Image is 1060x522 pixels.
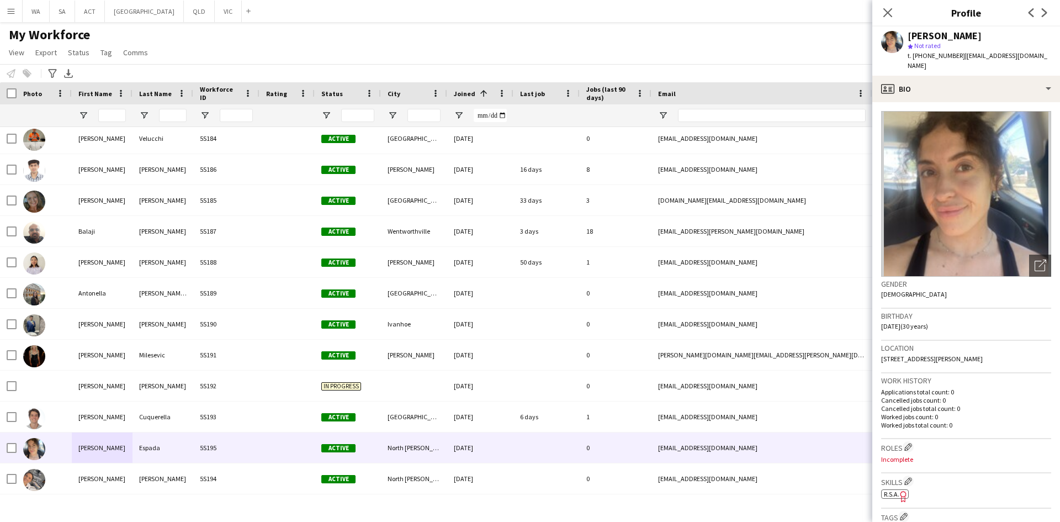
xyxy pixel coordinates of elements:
div: [PERSON_NAME] [132,247,193,277]
img: Tara Moyle [23,191,45,213]
span: [STREET_ADDRESS][PERSON_NAME] [881,355,983,363]
div: 1 [580,247,651,277]
div: Open photos pop-in [1029,255,1051,277]
div: 5S187 [193,216,259,246]
div: 3 [580,185,651,215]
div: [PERSON_NAME] [PERSON_NAME] [132,278,193,308]
h3: Profile [872,6,1060,20]
div: 0 [580,278,651,308]
div: [PERSON_NAME] [381,154,447,184]
button: VIC [215,1,242,22]
h3: Gender [881,279,1051,289]
span: Tag [100,48,112,57]
h3: Location [881,343,1051,353]
span: First Name [78,89,112,98]
input: Workforce ID Filter Input [220,109,253,122]
span: Joined [454,89,475,98]
input: First Name Filter Input [98,109,126,122]
div: [GEOGRAPHIC_DATA] [381,123,447,154]
input: City Filter Input [407,109,441,122]
div: 5S192 [193,371,259,401]
div: 5S194 [193,463,259,494]
img: Tanmay Gupta [23,160,45,182]
span: Jobs (last 90 days) [586,85,632,102]
h3: Work history [881,376,1051,386]
span: View [9,48,24,57]
button: Open Filter Menu [321,110,331,120]
div: 0 [580,463,651,494]
span: Photo [23,89,42,98]
span: Active [321,351,356,360]
button: Open Filter Menu [139,110,149,120]
span: Active [321,320,356,329]
div: [DOMAIN_NAME][EMAIL_ADDRESS][DOMAIN_NAME] [651,185,872,215]
img: Antonella Aiassa Bongiovanni [23,283,45,305]
p: Worked jobs total count: 0 [881,421,1051,429]
span: t. [PHONE_NUMBER] [908,51,965,60]
h3: Roles [881,441,1051,453]
div: 6 days [513,402,580,432]
span: Active [321,197,356,205]
a: View [4,45,29,60]
span: In progress [321,382,361,391]
div: [EMAIL_ADDRESS][DOMAIN_NAME] [651,402,872,432]
span: [DATE] (30 years) [881,322,928,330]
div: Ivanhoe [381,309,447,339]
input: Last Name Filter Input [159,109,187,122]
div: [PERSON_NAME] [381,340,447,370]
div: [DATE] [447,371,513,401]
span: Active [321,444,356,452]
div: [PERSON_NAME] [132,371,193,401]
span: My Workforce [9,27,90,43]
img: Jessica Milesevic [23,345,45,367]
div: [DATE] [447,309,513,339]
img: Crew avatar or photo [881,111,1051,277]
div: 0 [580,309,651,339]
button: SA [50,1,75,22]
span: Last job [520,89,545,98]
div: 5S186 [193,154,259,184]
p: Incomplete [881,455,1051,463]
div: [EMAIL_ADDRESS][DOMAIN_NAME] [651,463,872,494]
h3: Birthday [881,311,1051,321]
div: [EMAIL_ADDRESS][PERSON_NAME][DOMAIN_NAME] [651,216,872,246]
div: [PERSON_NAME] [72,185,132,215]
div: [PERSON_NAME] [72,154,132,184]
button: Open Filter Menu [454,110,464,120]
button: Open Filter Menu [658,110,668,120]
span: | [EMAIL_ADDRESS][DOMAIN_NAME] [908,51,1047,70]
a: Tag [96,45,116,60]
span: Active [321,135,356,143]
div: 5S184 [193,123,259,154]
span: Active [321,228,356,236]
div: 5S189 [193,278,259,308]
div: [PERSON_NAME] [72,340,132,370]
span: Active [321,475,356,483]
div: [DATE] [447,463,513,494]
app-action-btn: Export XLSX [62,67,75,80]
div: [DATE] [447,340,513,370]
span: Active [321,289,356,298]
div: [DATE] [447,278,513,308]
div: [PERSON_NAME] [72,123,132,154]
div: 8 [580,154,651,184]
input: Joined Filter Input [474,109,507,122]
h3: Skills [881,476,1051,487]
div: [DATE] [447,247,513,277]
img: Luis Carlos Jimenez [23,314,45,336]
div: [DATE] [447,433,513,463]
button: Open Filter Menu [388,110,397,120]
div: [EMAIL_ADDRESS][DOMAIN_NAME] [651,433,872,463]
span: Comms [123,48,148,57]
div: Balaji [72,216,132,246]
div: [PERSON_NAME] [72,371,132,401]
button: Open Filter Menu [78,110,88,120]
div: [PERSON_NAME] [132,185,193,215]
div: [PERSON_NAME] [72,309,132,339]
div: [EMAIL_ADDRESS][DOMAIN_NAME] [651,309,872,339]
div: [DATE] [447,123,513,154]
div: 5S190 [193,309,259,339]
div: Bio [872,76,1060,102]
div: 0 [580,123,651,154]
div: [PERSON_NAME] [132,463,193,494]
